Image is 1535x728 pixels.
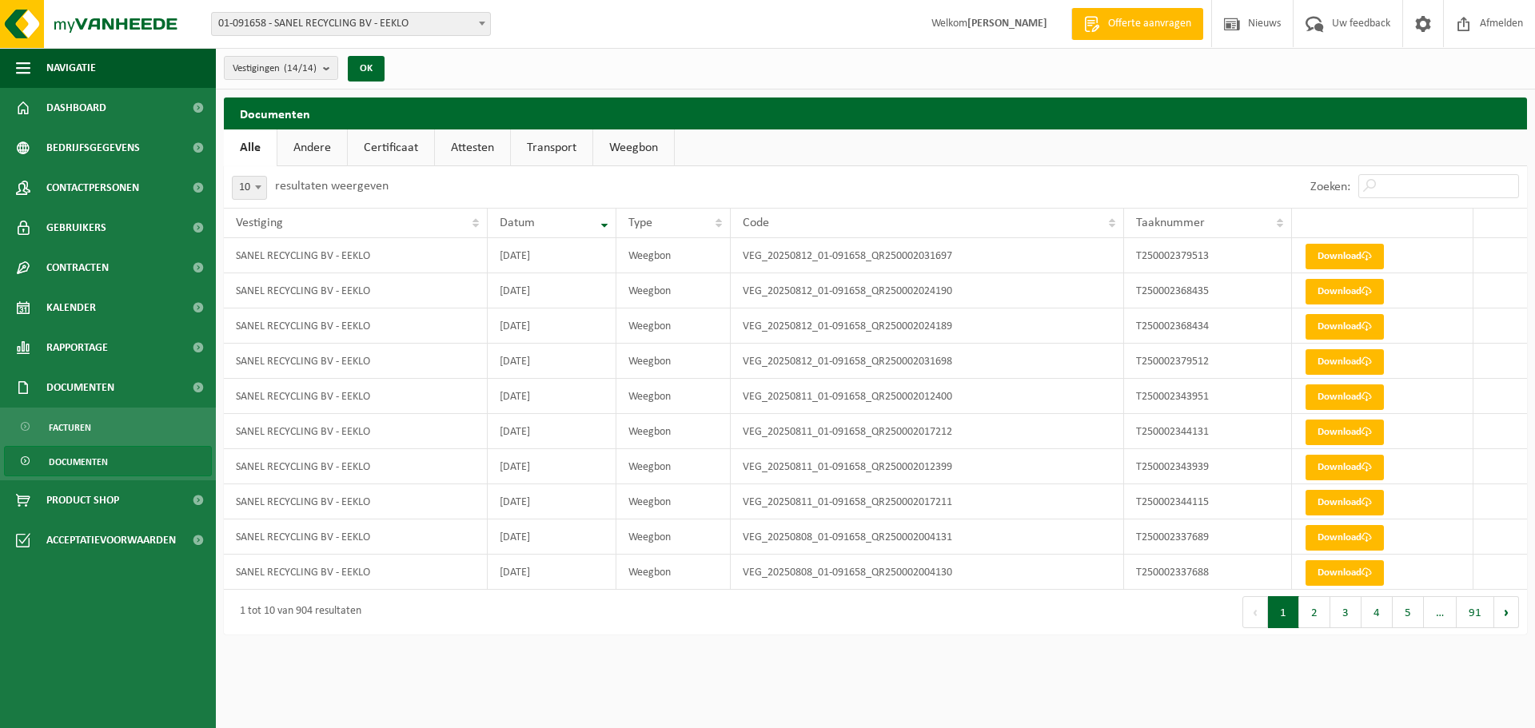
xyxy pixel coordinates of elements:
[616,484,731,519] td: Weegbon
[500,217,535,229] span: Datum
[4,412,212,442] a: Facturen
[731,273,1124,308] td: VEG_20250812_01-091658_QR250002024190
[277,129,347,166] a: Andere
[224,449,488,484] td: SANEL RECYCLING BV - EEKLO
[46,480,119,520] span: Product Shop
[1494,596,1519,628] button: Next
[1362,596,1393,628] button: 4
[1124,414,1292,449] td: T250002344131
[1124,379,1292,414] td: T250002343951
[1306,560,1384,586] a: Download
[224,308,488,344] td: SANEL RECYCLING BV - EEKLO
[1310,181,1350,193] label: Zoeken:
[1306,349,1384,375] a: Download
[46,520,176,560] span: Acceptatievoorwaarden
[488,484,616,519] td: [DATE]
[731,238,1124,273] td: VEG_20250812_01-091658_QR250002031697
[1124,238,1292,273] td: T250002379513
[1306,420,1384,445] a: Download
[46,368,114,408] span: Documenten
[628,217,652,229] span: Type
[488,414,616,449] td: [DATE]
[1124,519,1292,555] td: T250002337689
[46,248,109,288] span: Contracten
[1071,8,1203,40] a: Offerte aanvragen
[224,97,1527,129] h2: Documenten
[284,63,317,74] count: (14/14)
[616,379,731,414] td: Weegbon
[488,449,616,484] td: [DATE]
[616,519,731,555] td: Weegbon
[1306,244,1384,269] a: Download
[224,129,277,166] a: Alle
[1424,596,1457,628] span: …
[1268,596,1299,628] button: 1
[731,344,1124,379] td: VEG_20250812_01-091658_QR250002031698
[731,519,1124,555] td: VEG_20250808_01-091658_QR250002004131
[1124,308,1292,344] td: T250002368434
[1306,279,1384,304] a: Download
[435,129,510,166] a: Attesten
[1124,555,1292,590] td: T250002337688
[1124,344,1292,379] td: T250002379512
[616,414,731,449] td: Weegbon
[49,447,108,477] span: Documenten
[488,519,616,555] td: [DATE]
[49,412,91,443] span: Facturen
[488,344,616,379] td: [DATE]
[211,12,491,36] span: 01-091658 - SANEL RECYCLING BV - EEKLO
[46,88,106,128] span: Dashboard
[1299,596,1330,628] button: 2
[616,449,731,484] td: Weegbon
[233,57,317,81] span: Vestigingen
[1104,16,1195,32] span: Offerte aanvragen
[1393,596,1424,628] button: 5
[1457,596,1494,628] button: 91
[46,288,96,328] span: Kalender
[967,18,1047,30] strong: [PERSON_NAME]
[224,238,488,273] td: SANEL RECYCLING BV - EEKLO
[224,414,488,449] td: SANEL RECYCLING BV - EEKLO
[46,48,96,88] span: Navigatie
[1306,490,1384,515] a: Download
[1136,217,1205,229] span: Taaknummer
[224,519,488,555] td: SANEL RECYCLING BV - EEKLO
[488,273,616,308] td: [DATE]
[1306,314,1384,340] a: Download
[348,129,434,166] a: Certificaat
[743,217,769,229] span: Code
[224,273,488,308] td: SANEL RECYCLING BV - EEKLO
[232,598,361,627] div: 1 tot 10 van 904 resultaten
[616,555,731,590] td: Weegbon
[731,449,1124,484] td: VEG_20250811_01-091658_QR250002012399
[348,56,385,82] button: OK
[1124,273,1292,308] td: T250002368435
[731,308,1124,344] td: VEG_20250812_01-091658_QR250002024189
[731,484,1124,519] td: VEG_20250811_01-091658_QR250002017211
[46,328,108,368] span: Rapportage
[236,217,283,229] span: Vestiging
[224,484,488,519] td: SANEL RECYCLING BV - EEKLO
[212,13,490,35] span: 01-091658 - SANEL RECYCLING BV - EEKLO
[46,128,140,168] span: Bedrijfsgegevens
[232,176,267,200] span: 10
[224,379,488,414] td: SANEL RECYCLING BV - EEKLO
[1306,384,1384,410] a: Download
[511,129,592,166] a: Transport
[46,168,139,208] span: Contactpersonen
[224,555,488,590] td: SANEL RECYCLING BV - EEKLO
[488,555,616,590] td: [DATE]
[233,177,266,199] span: 10
[224,344,488,379] td: SANEL RECYCLING BV - EEKLO
[488,238,616,273] td: [DATE]
[731,555,1124,590] td: VEG_20250808_01-091658_QR250002004130
[616,344,731,379] td: Weegbon
[616,273,731,308] td: Weegbon
[1124,449,1292,484] td: T250002343939
[4,446,212,476] a: Documenten
[1124,484,1292,519] td: T250002344115
[616,308,731,344] td: Weegbon
[731,379,1124,414] td: VEG_20250811_01-091658_QR250002012400
[1306,455,1384,480] a: Download
[1242,596,1268,628] button: Previous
